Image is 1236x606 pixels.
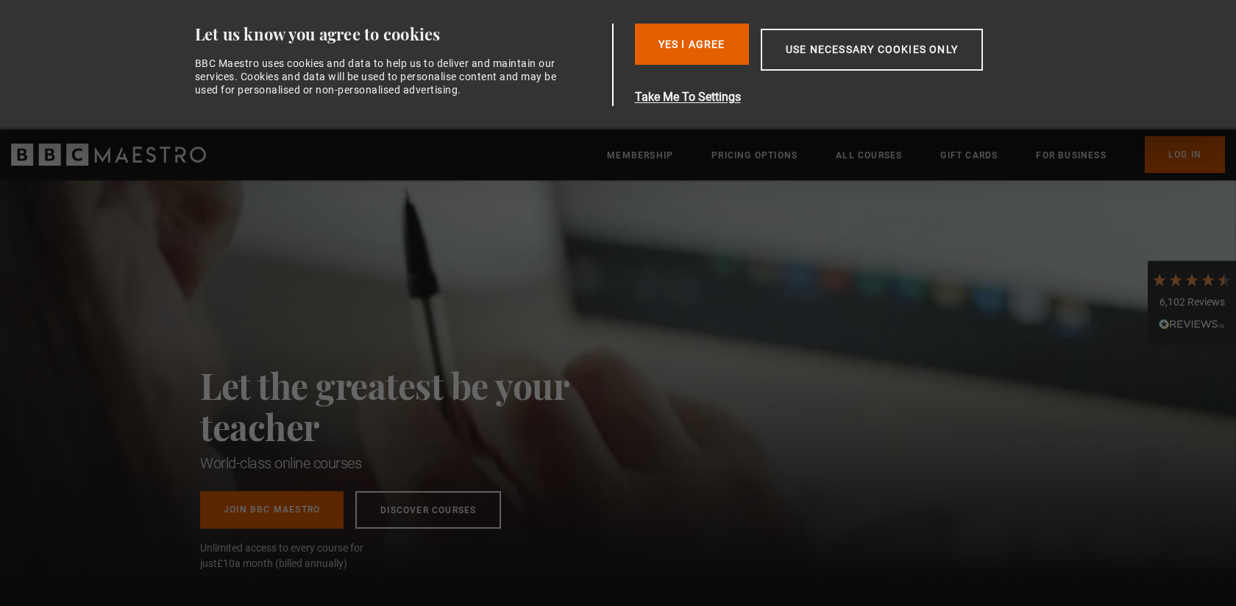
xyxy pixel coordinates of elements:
[11,144,206,166] svg: BBC Maestro
[635,88,1053,106] button: Take Me To Settings
[200,540,399,571] span: Unlimited access to every course for just a month (billed annually)
[607,148,673,163] a: Membership
[195,57,566,97] div: BBC Maestro uses cookies and data to help us to deliver and maintain our services. Cookies and da...
[1148,261,1236,346] div: 6,102 ReviewsRead All Reviews
[200,491,344,529] a: Join BBC Maestro
[635,24,749,65] button: Yes I Agree
[1151,317,1232,334] div: Read All Reviews
[836,148,902,163] a: All Courses
[1159,319,1225,329] img: REVIEWS.io
[607,136,1225,173] nav: Primary
[1036,148,1106,163] a: For business
[200,364,634,447] h2: Let the greatest be your teacher
[761,29,983,71] button: Use necessary cookies only
[711,148,798,163] a: Pricing Options
[195,24,607,45] div: Let us know you agree to cookies
[355,491,501,529] a: Discover Courses
[1151,272,1232,288] div: 4.7 Stars
[1151,295,1232,310] div: 6,102 Reviews
[1145,136,1225,173] a: Log In
[940,148,998,163] a: Gift Cards
[200,453,634,473] h1: World-class online courses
